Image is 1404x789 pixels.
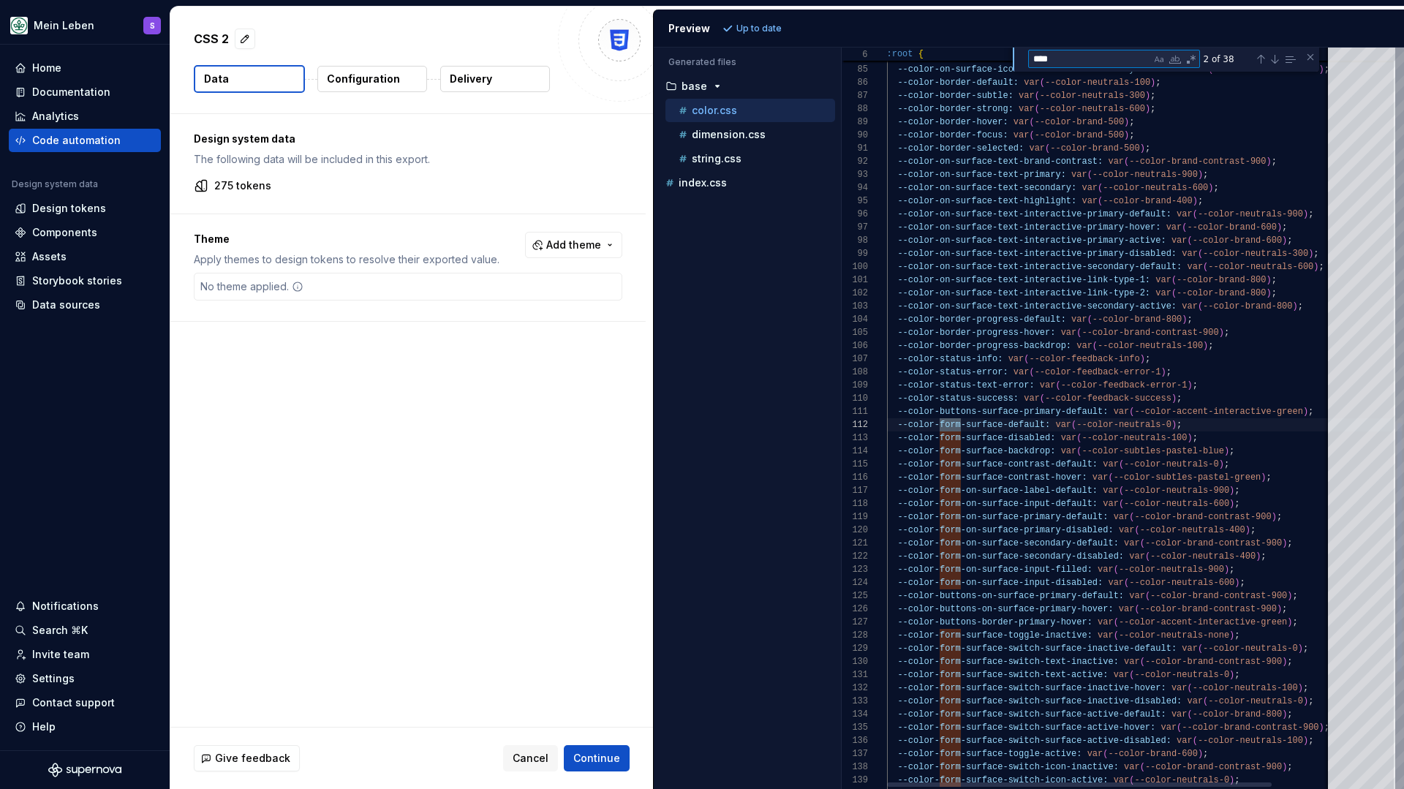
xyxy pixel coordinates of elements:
span: ( [1076,446,1082,456]
span: --color-feedback-info [1029,354,1139,364]
span: ed: [1160,249,1177,259]
span: ; [1203,170,1208,180]
span: ) [1266,288,1271,298]
a: Supernova Logo [48,763,121,777]
span: var [1013,117,1029,127]
img: df5db9ef-aba0-4771-bf51-9763b7497661.png [10,17,28,34]
span: ) [1266,156,1271,167]
div: 110 [842,392,868,405]
span: --color-brand-800 [1177,275,1266,285]
span: --color-neutrals-600 [1039,104,1144,114]
span: var [1182,249,1198,259]
div: 86 [842,76,868,89]
div: 109 [842,379,868,392]
span: --color-subtles-pastel-blue [1082,446,1223,456]
span: ) [1302,209,1307,219]
span: --color-brand-contrast-900 [1129,156,1266,167]
span: : [1160,235,1166,246]
span: ) [1218,328,1223,338]
span: t: [1160,209,1171,219]
div: 113 [842,431,868,445]
span: ult: [1160,262,1182,272]
div: 111 [842,405,868,418]
div: Search ⌘K [32,623,88,638]
div: 85 [842,63,868,76]
div: 96 [842,208,868,221]
span: --color-neutrals-100 [1082,433,1187,443]
span: --color-on-surface-text-interactive-primary-active [897,235,1160,246]
span: --color-brand-800 [1203,301,1292,312]
span: ( [1187,235,1192,246]
span: ( [1055,380,1060,390]
span: --color-buttons-surface-primary-default: [897,407,1108,417]
span: var [1060,446,1076,456]
span: ) [1124,130,1129,140]
span: ( [1203,262,1208,272]
span: var [1019,91,1035,101]
span: var [1024,393,1040,404]
div: Documentation [32,85,110,99]
div: 112 [842,418,868,431]
div: Match Case (⌥⌘C) [1152,52,1166,67]
span: ; [1177,393,1182,404]
div: 95 [842,195,868,208]
span: --color-accent-interactive-green [1134,407,1302,417]
span: --color-brand-800 [1092,314,1181,325]
span: var [1060,433,1076,443]
div: Notifications [32,599,99,614]
span: --color-border-default: [897,78,1019,88]
span: ( [1192,209,1197,219]
span: ( [1098,183,1103,193]
span: var [1113,407,1129,417]
button: Data [194,65,305,93]
span: ) [1139,354,1144,364]
div: 114 [842,445,868,458]
span: ; [1129,117,1134,127]
span: --color-on-surface-text-brand-contrast: [897,156,1103,167]
span: ( [1029,367,1034,377]
span: var [1008,354,1024,364]
span: --color- [897,446,940,456]
span: --color-border-progress-hover: [897,328,1055,338]
span: ; [1150,104,1155,114]
span: ( [1029,117,1034,127]
span: --color-on-surface-text-interactive-link-type-1: [897,275,1150,285]
span: ) [1160,367,1166,377]
span: ( [1129,407,1134,417]
span: var [1013,130,1029,140]
span: --color-border-selected: [897,143,1024,154]
span: --color-brand-600 [1187,222,1276,233]
div: 99 [842,247,868,260]
p: index.css [679,177,727,189]
p: Generated files [668,56,826,68]
span: ( [1171,275,1176,285]
span: var [1024,78,1040,88]
span: --color-border-strong: [897,104,1013,114]
span: --color-neutrals-900 [1092,170,1197,180]
span: ; [1192,433,1197,443]
div: Use Regular Expression (⌥⌘R) [1184,52,1199,67]
span: --color-brand-500 [1050,143,1139,154]
a: Assets [9,245,161,268]
span: --color-neutrals-600 [1208,262,1313,272]
span: var [1019,104,1035,114]
div: S [150,20,155,31]
button: color.css [665,102,835,118]
span: var [1076,341,1092,351]
span: --color-border-progress-default: [897,314,1065,325]
span: ( [1171,288,1176,298]
p: Design system data [194,132,622,146]
span: 6 [842,48,868,61]
p: Data [204,72,229,86]
span: ; [1192,380,1197,390]
span: --color-neutrals-100 [1098,341,1203,351]
button: Configuration [317,66,427,92]
span: ; [1282,222,1287,233]
span: var [1108,156,1124,167]
span: var [1055,420,1071,430]
span: ; [1144,143,1150,154]
span: var [1177,209,1193,219]
span: ( [1182,222,1187,233]
span: ; [1197,196,1202,206]
span: ) [1182,314,1187,325]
